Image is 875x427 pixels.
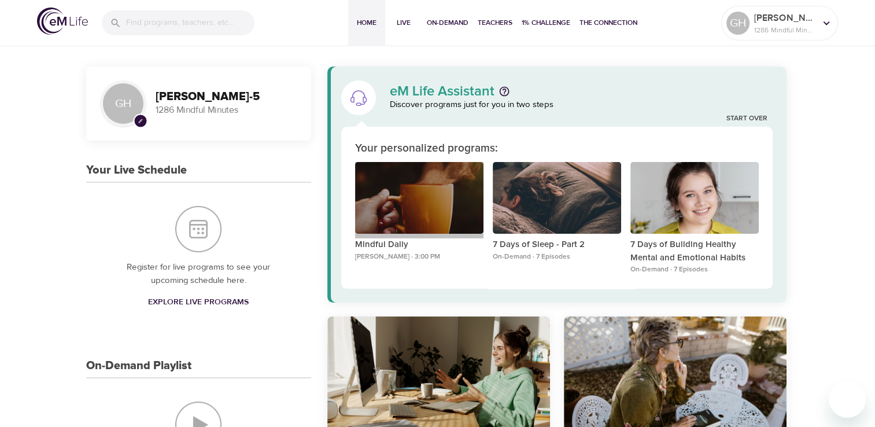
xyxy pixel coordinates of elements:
[390,98,773,112] p: Discover programs just for you in two steps
[726,12,750,35] div: GH
[390,84,494,98] p: eM Life Assistant
[390,17,418,29] span: Live
[829,381,866,418] iframe: Button to launch messaging window
[349,89,368,107] img: eM Life Assistant
[630,162,759,239] button: 7 Days of Building Healthy Mental and Emotional Habits
[109,261,288,287] p: Register for live programs to see your upcoming schedule here.
[156,90,297,104] h3: [PERSON_NAME]-5
[630,238,759,264] p: 7 Days of Building Healthy Mental and Emotional Habits
[86,164,187,177] h3: Your Live Schedule
[355,252,483,262] p: [PERSON_NAME] · 3:00 PM
[126,10,254,35] input: Find programs, teachers, etc...
[522,17,570,29] span: 1% Challenge
[478,17,512,29] span: Teachers
[427,17,468,29] span: On-Demand
[100,80,146,127] div: GH
[579,17,637,29] span: The Connection
[754,11,815,25] p: [PERSON_NAME]-5
[148,295,249,310] span: Explore Live Programs
[355,162,483,239] button: Mindful Daily
[37,8,88,35] img: logo
[175,206,221,252] img: Your Live Schedule
[355,238,483,252] p: Mindful Daily
[143,292,253,313] a: Explore Live Programs
[86,359,191,373] h3: On-Demand Playlist
[754,25,815,35] p: 1286 Mindful Minutes
[353,17,381,29] span: Home
[630,264,759,275] p: On-Demand · 7 Episodes
[493,238,621,252] p: 7 Days of Sleep - Part 2
[493,162,621,239] button: 7 Days of Sleep - Part 2
[156,104,297,117] p: 1286 Mindful Minutes
[493,252,621,262] p: On-Demand · 7 Episodes
[726,114,767,124] a: Start Over
[355,141,498,157] p: Your personalized programs:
